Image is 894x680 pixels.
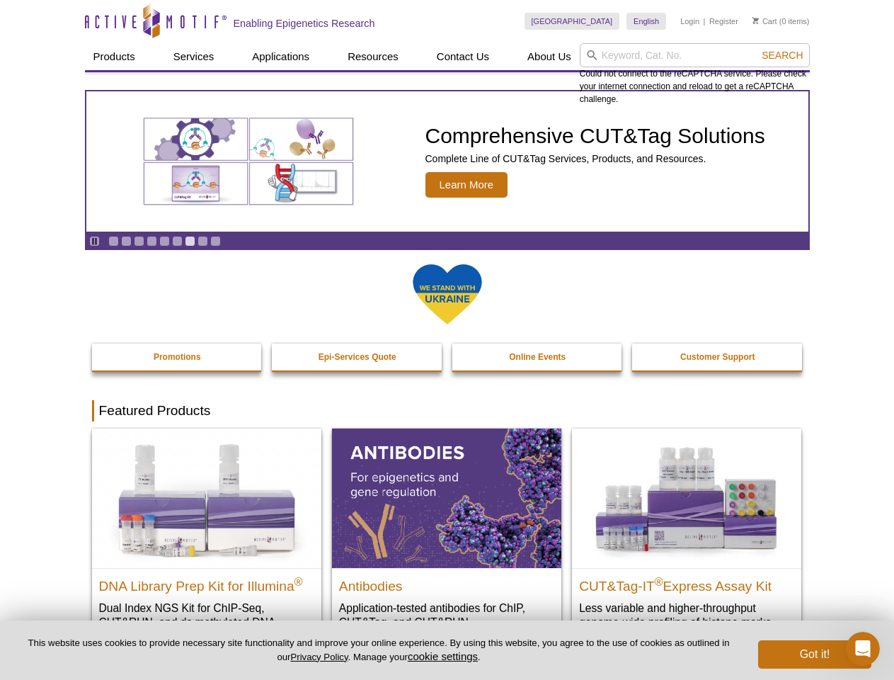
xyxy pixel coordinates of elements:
[210,236,221,246] a: Go to slide 9
[23,637,735,664] p: This website uses cookies to provide necessary site functionality and improve your online experie...
[85,43,144,70] a: Products
[572,429,801,567] img: CUT&Tag-IT® Express Assay Kit
[425,172,508,198] span: Learn More
[86,91,808,232] article: Comprehensive CUT&Tag Solutions
[452,344,624,370] a: Online Events
[704,13,706,30] li: |
[147,236,157,246] a: Go to slide 4
[290,652,348,662] a: Privacy Policy
[185,236,195,246] a: Go to slide 7
[680,352,755,362] strong: Customer Support
[339,43,407,70] a: Resources
[758,640,871,669] button: Got it!
[752,16,777,26] a: Cart
[579,601,794,630] p: Less variable and higher-throughput genome-wide profiling of histone marks​.
[142,117,355,206] img: Various genetic charts and diagrams.
[632,344,803,370] a: Customer Support
[89,236,100,246] a: Toggle autoplay
[92,429,321,657] a: DNA Library Prep Kit for Illumina DNA Library Prep Kit for Illumina® Dual Index NGS Kit for ChIP-...
[752,13,810,30] li: (0 items)
[332,429,561,643] a: All Antibodies Antibodies Application-tested antibodies for ChIP, CUT&Tag, and CUT&RUN.
[121,236,132,246] a: Go to slide 2
[425,152,765,165] p: Complete Line of CUT&Tag Services, Products, and Resources.
[757,49,807,62] button: Search
[134,236,144,246] a: Go to slide 3
[272,344,443,370] a: Epi-Services Quote
[762,50,803,61] span: Search
[846,632,880,666] iframe: Intercom live chat
[709,16,738,26] a: Register
[572,429,801,643] a: CUT&Tag-IT® Express Assay Kit CUT&Tag-IT®Express Assay Kit Less variable and higher-throughput ge...
[339,572,554,594] h2: Antibodies
[165,43,223,70] a: Services
[172,236,183,246] a: Go to slide 6
[655,575,663,587] sup: ®
[99,601,314,644] p: Dual Index NGS Kit for ChIP-Seq, CUT&RUN, and ds methylated DNA assays.
[428,43,498,70] a: Contact Us
[525,13,620,30] a: [GEOGRAPHIC_DATA]
[154,352,201,362] strong: Promotions
[580,43,810,106] div: Could not connect to the reCAPTCHA service. Please check your internet connection and reload to g...
[319,352,396,362] strong: Epi-Services Quote
[92,400,803,421] h2: Featured Products
[579,572,794,594] h2: CUT&Tag-IT Express Assay Kit
[580,43,810,67] input: Keyword, Cat. No.
[339,601,554,630] p: Application-tested antibodies for ChIP, CUT&Tag, and CUT&RUN.
[159,236,170,246] a: Go to slide 5
[234,17,375,30] h2: Enabling Epigenetics Research
[92,429,321,567] img: DNA Library Prep Kit for Illumina
[92,344,263,370] a: Promotions
[332,429,561,567] img: All Antibodies
[626,13,666,30] a: English
[519,43,580,70] a: About Us
[680,16,699,26] a: Login
[243,43,318,70] a: Applications
[412,263,483,326] img: We Stand With Ukraine
[86,91,808,232] a: Various genetic charts and diagrams. Comprehensive CUT&Tag Solutions Complete Line of CUT&Tag Ser...
[509,352,566,362] strong: Online Events
[108,236,119,246] a: Go to slide 1
[197,236,208,246] a: Go to slide 8
[425,125,765,147] h2: Comprehensive CUT&Tag Solutions
[752,17,759,24] img: Your Cart
[294,575,303,587] sup: ®
[99,572,314,594] h2: DNA Library Prep Kit for Illumina
[408,650,478,662] button: cookie settings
